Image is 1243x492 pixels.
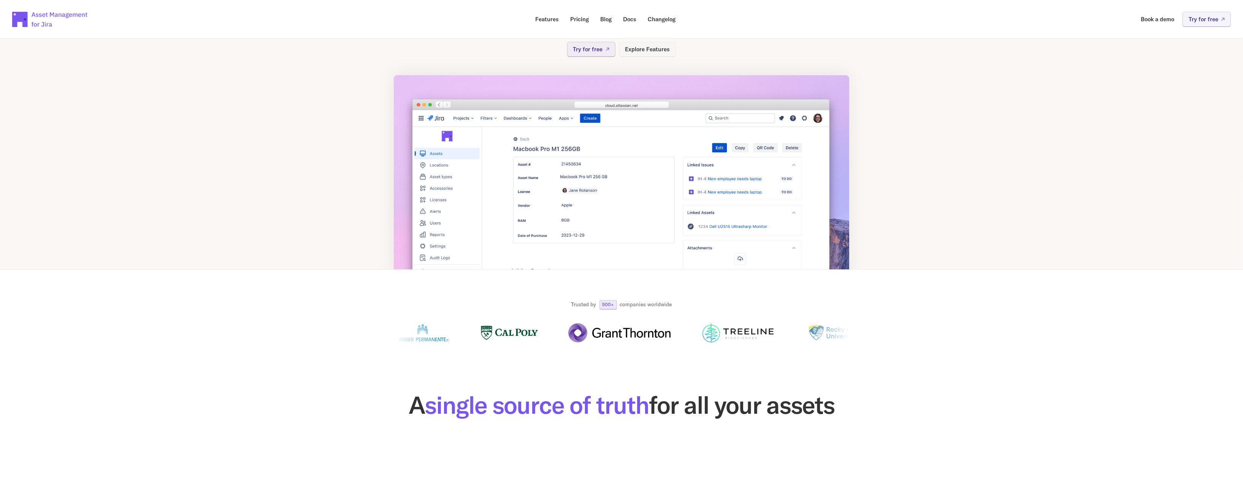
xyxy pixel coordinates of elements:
[393,75,850,307] img: App
[530,12,564,27] a: Features
[594,323,668,342] img: Logo
[355,393,888,417] h2: A for all your assets
[1189,16,1218,22] p: Try for free
[648,16,675,22] p: Changelog
[565,12,594,27] a: Pricing
[1141,16,1174,22] p: Book a demo
[567,42,615,57] a: Try for free
[425,389,649,420] span: single source of truth
[602,302,614,307] p: 500+
[600,16,612,22] p: Blog
[618,12,642,27] a: Docs
[625,46,670,52] p: Explore Features
[374,323,431,342] img: Logo
[619,42,676,57] a: Explore Features
[1135,12,1180,27] a: Book a demo
[623,16,636,22] p: Docs
[620,301,672,308] p: companies worldwide
[570,16,589,22] p: Pricing
[595,12,617,27] a: Blog
[535,16,559,22] p: Features
[805,323,868,342] img: Logo
[1183,12,1231,27] a: Try for free
[642,12,681,27] a: Changelog
[571,301,596,308] p: Trusted by
[573,46,603,52] p: Try for free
